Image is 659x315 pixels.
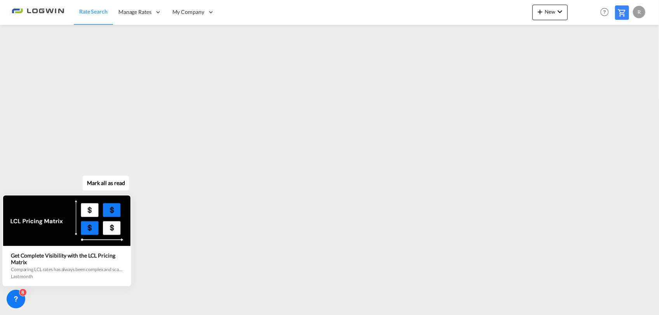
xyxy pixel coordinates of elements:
[172,8,204,16] span: My Company
[633,6,645,18] div: R
[598,5,611,19] span: Help
[598,5,615,19] div: Help
[536,9,565,15] span: New
[12,3,64,21] img: 2761ae10d95411efa20a1f5e0282d2d7.png
[118,8,151,16] span: Manage Rates
[555,7,565,16] md-icon: icon-chevron-down
[79,8,108,15] span: Rate Search
[532,5,568,20] button: icon-plus 400-fgNewicon-chevron-down
[536,7,545,16] md-icon: icon-plus 400-fg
